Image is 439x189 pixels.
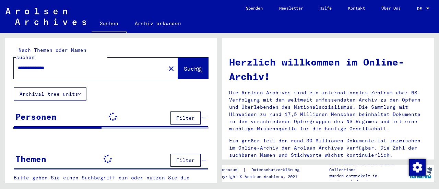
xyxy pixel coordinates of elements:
button: Filter [170,154,201,167]
div: | [216,166,308,174]
a: Datenschutzerklärung [246,166,308,174]
button: Clear [164,61,178,75]
p: Copyright © Arolsen Archives, 2021 [216,174,308,180]
mat-icon: close [167,64,175,73]
button: Suche [178,58,208,79]
mat-label: Nach Themen oder Namen suchen [16,47,86,60]
button: Filter [170,111,201,125]
span: Filter [176,115,195,121]
div: Personen [15,110,57,123]
span: DE [417,6,425,11]
p: Ein großer Teil der rund 30 Millionen Dokumente ist inzwischen im Online-Archiv der Arolsen Archi... [229,137,427,159]
a: Suchen [92,15,127,33]
p: Die Arolsen Archives sind ein internationales Zentrum über NS-Verfolgung mit dem weltweit umfasse... [229,89,427,132]
a: Impressum [216,166,243,174]
a: Archiv erkunden [127,15,189,32]
p: wurden entwickelt in Partnerschaft mit [329,173,407,185]
span: Suche [184,65,201,72]
div: Themen [15,153,46,165]
button: Archival tree units [14,87,86,101]
img: yv_logo.png [408,164,434,181]
p: Die Arolsen Archives Online-Collections [329,161,407,173]
img: Arolsen_neg.svg [5,8,86,25]
span: Filter [176,157,195,163]
h1: Herzlich willkommen im Online-Archiv! [229,55,427,84]
img: Zustimmung ändern [409,159,426,176]
div: Zustimmung ändern [409,159,425,175]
